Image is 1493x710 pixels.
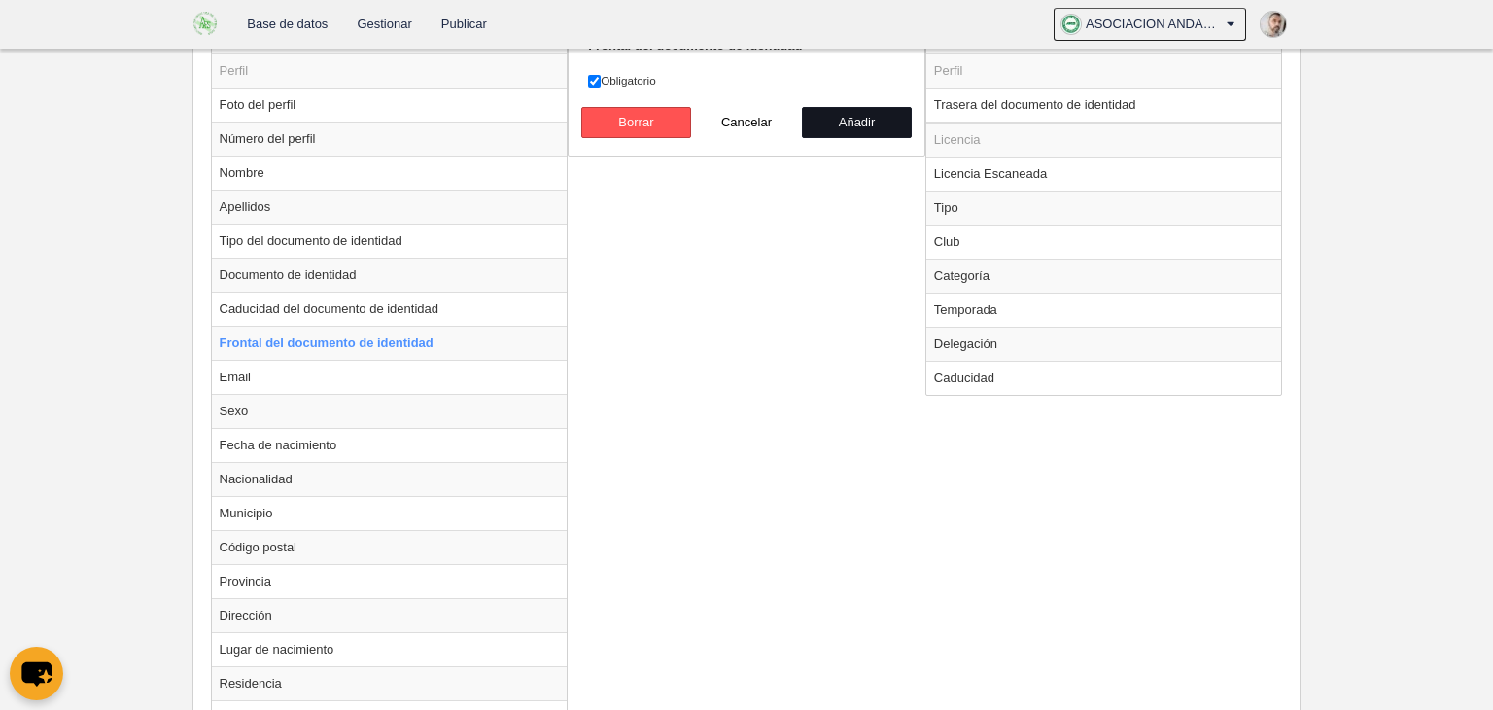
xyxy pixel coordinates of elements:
button: chat-button [10,647,63,700]
td: Sexo [212,394,568,428]
td: Perfil [212,53,568,89]
td: Nombre [212,156,568,190]
td: Fecha de nacimiento [212,428,568,462]
img: PabmUuOKiwzn.30x30.jpg [1261,12,1286,37]
td: Municipio [212,496,568,530]
strong: Frontal del documento de identidad [588,38,802,53]
td: Club [926,225,1282,259]
label: Obligatorio [588,72,905,89]
button: Borrar [581,107,692,138]
td: Residencia [212,666,568,700]
img: ASOCIACION ANDALUZA DE FUTBOL SALA [193,12,218,35]
td: Dirección [212,598,568,632]
td: Número del perfil [212,122,568,156]
td: Trasera del documento de identidad [926,88,1282,123]
td: Email [212,360,568,394]
td: Temporada [926,293,1282,327]
td: Tipo del documento de identidad [212,224,568,258]
button: Cancelar [691,107,802,138]
td: Foto del perfil [212,88,568,122]
td: Caducidad [926,361,1282,395]
td: Nacionalidad [212,462,568,496]
td: Documento de identidad [212,258,568,292]
td: Frontal del documento de identidad [212,326,568,360]
img: OaOFjlWR71kW.30x30.jpg [1061,15,1081,34]
td: Lugar de nacimiento [212,632,568,666]
td: Categoría [926,259,1282,293]
td: Licencia [926,123,1282,158]
button: Añadir [802,107,913,138]
td: Código postal [212,530,568,564]
td: Provincia [212,564,568,598]
td: Licencia Escaneada [926,157,1282,191]
td: Apellidos [212,190,568,224]
input: Obligatorio [588,75,601,88]
a: ASOCIACION ANDALUZA DE FUTBOL SALA [1054,8,1246,41]
td: Perfil [926,53,1282,89]
td: Caducidad del documento de identidad [212,292,568,326]
td: Delegación [926,327,1282,361]
td: Tipo [926,191,1282,225]
span: ASOCIACION ANDALUZA DE FUTBOL SALA [1086,15,1222,34]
